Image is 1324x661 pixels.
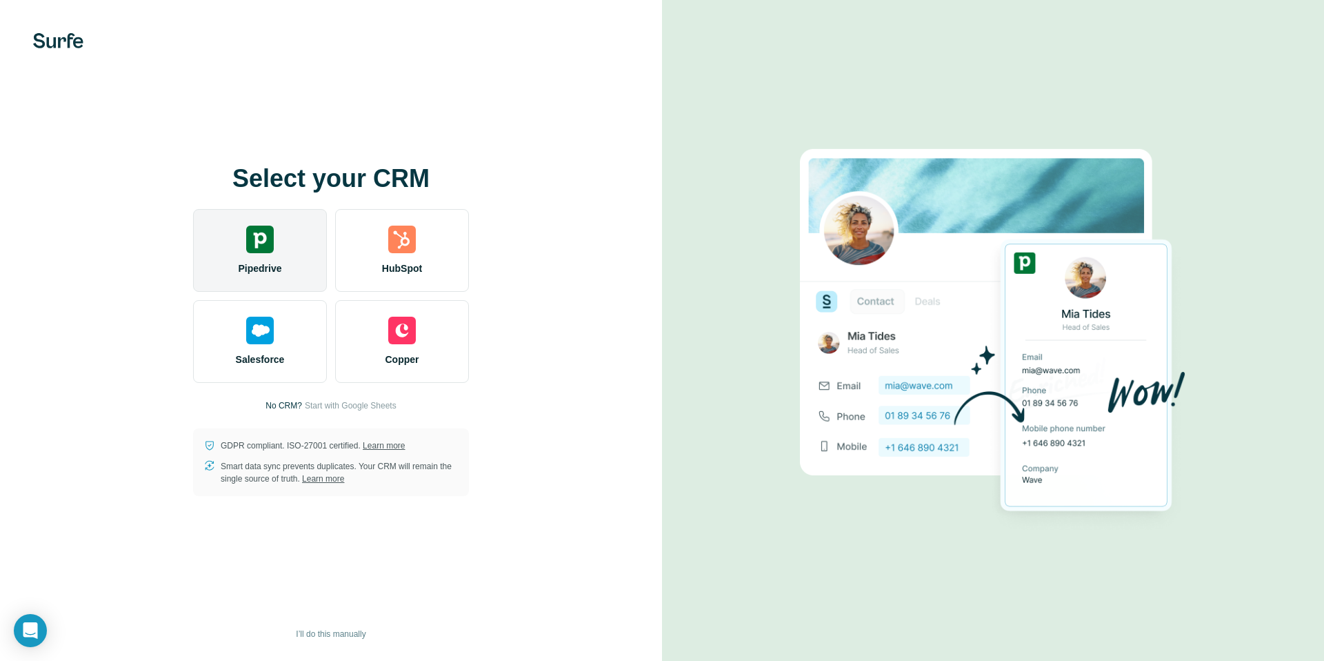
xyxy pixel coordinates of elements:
span: Copper [385,353,419,366]
span: HubSpot [382,262,422,275]
p: GDPR compliant. ISO-27001 certified. [221,440,405,452]
img: hubspot's logo [388,226,416,253]
p: No CRM? [265,399,302,412]
img: Surfe's logo [33,33,83,48]
h1: Select your CRM [193,165,469,193]
p: Smart data sync prevents duplicates. Your CRM will remain the single source of truth. [221,460,458,485]
button: Start with Google Sheets [305,399,397,412]
img: salesforce's logo [246,317,274,344]
div: Open Intercom Messenger [14,614,47,647]
a: Learn more [363,441,405,451]
button: I’ll do this manually [286,624,375,644]
span: I’ll do this manually [296,628,365,640]
span: Salesforce [236,353,285,366]
span: Pipedrive [238,262,281,275]
img: PIPEDRIVE image [800,126,1186,535]
a: Learn more [302,474,344,484]
img: copper's logo [388,317,416,344]
img: pipedrive's logo [246,226,274,253]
